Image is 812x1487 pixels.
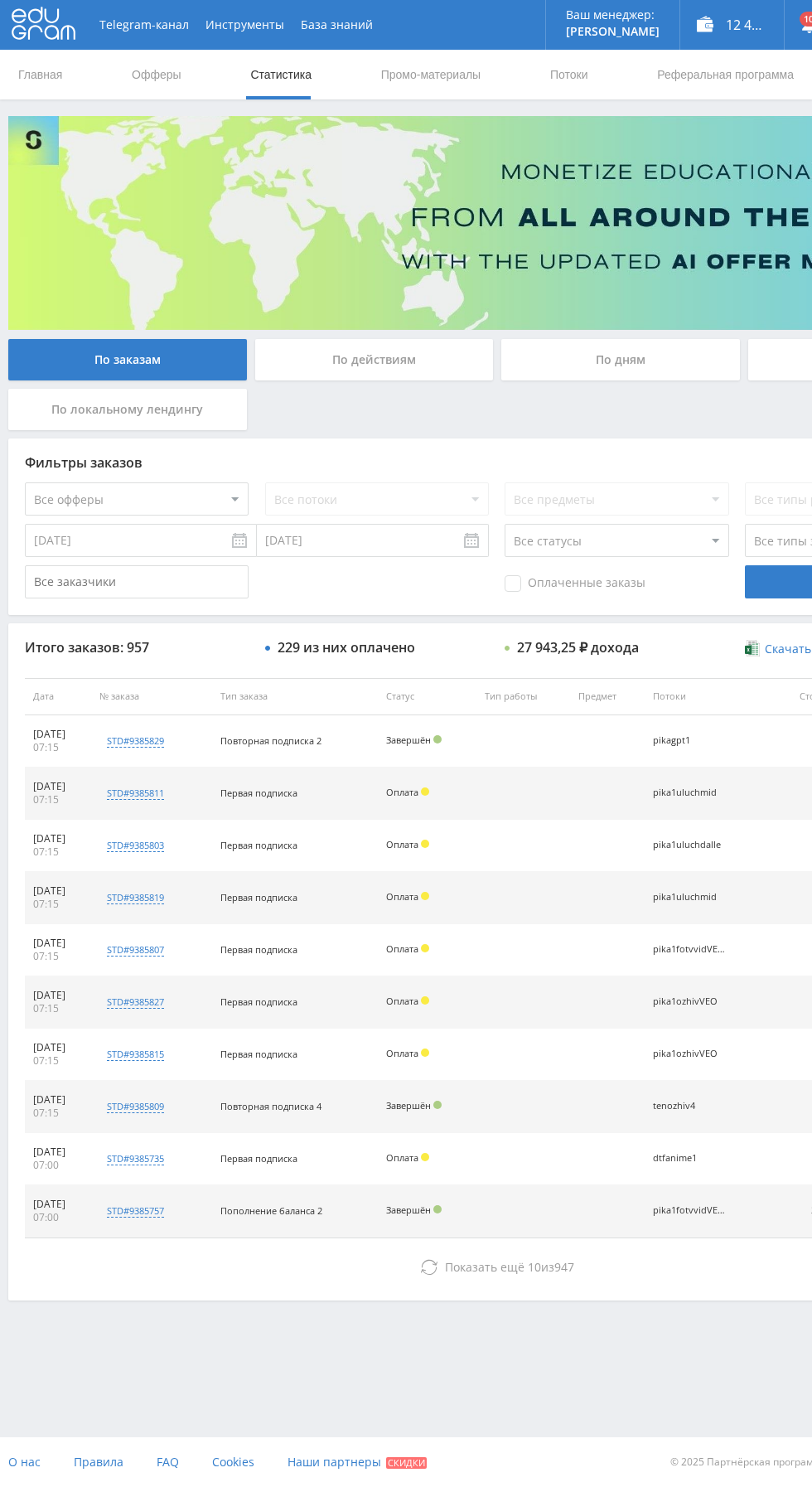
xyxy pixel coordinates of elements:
div: pika1fotvvidVEO3 [653,1205,727,1216]
th: Тип заказа [212,678,378,715]
a: Наши партнеры Скидки [288,1437,427,1487]
span: Оплата [386,995,418,1007]
div: 07:15 [33,793,83,806]
span: Завершён [386,1099,431,1112]
div: По заказам [8,339,247,380]
a: Правила [74,1437,123,1487]
div: Итого заказов: 957 [25,640,249,655]
div: [DATE] [33,728,83,741]
th: Предмет [570,678,645,715]
div: std#9385829 [107,734,164,748]
span: Оплаченные заказы [505,575,645,592]
span: Холд [421,996,429,1005]
th: Тип работы [476,678,570,715]
div: 07:15 [33,1054,83,1068]
span: Подтвержден [433,735,442,743]
span: О нас [8,1454,41,1470]
div: 07:15 [33,741,83,754]
th: Статус [378,678,476,715]
span: Первая подписка [220,943,297,956]
div: 229 из них оплачено [278,640,415,655]
div: std#9385815 [107,1048,164,1061]
div: По локальному лендингу [8,389,247,430]
span: Скидки [386,1457,427,1469]
span: Первая подписка [220,891,297,903]
div: [DATE] [33,937,83,950]
th: Дата [25,678,91,715]
a: FAQ [157,1437,179,1487]
span: Оплата [386,786,418,798]
div: [DATE] [33,884,83,898]
span: Первая подписка [220,839,297,851]
div: std#9385811 [107,787,164,800]
th: Потоки [645,678,769,715]
span: Холд [421,892,429,900]
span: Первая подписка [220,995,297,1008]
span: Завершён [386,1204,431,1216]
span: Правила [74,1454,123,1470]
span: Оплата [386,1151,418,1164]
div: 07:15 [33,1107,83,1120]
div: std#9385807 [107,943,164,957]
div: std#9385819 [107,891,164,904]
th: № заказа [91,678,212,715]
div: std#9385757 [107,1204,164,1218]
div: [DATE] [33,832,83,845]
div: std#9385735 [107,1152,164,1165]
div: 07:00 [33,1159,83,1172]
div: [DATE] [33,1093,83,1107]
div: std#9385803 [107,839,164,852]
div: pika1uluchdalle [653,840,727,850]
a: Статистика [249,50,313,99]
div: dtfanime1 [653,1153,727,1164]
span: Cookies [212,1454,254,1470]
span: Пополнение баланса 2 [220,1204,322,1217]
a: Реферальная программа [655,50,795,99]
div: [DATE] [33,780,83,793]
p: [PERSON_NAME] [566,25,660,38]
img: xlsx [745,640,759,656]
input: Все заказчики [25,565,249,598]
span: Холд [421,787,429,796]
span: Наши партнеры [288,1454,381,1470]
span: Первая подписка [220,1152,297,1165]
div: [DATE] [33,1041,83,1054]
a: Главная [17,50,64,99]
span: Первая подписка [220,787,297,799]
div: pika1ozhivVEO [653,1049,727,1059]
span: Оплата [386,1047,418,1059]
div: std#9385827 [107,995,164,1009]
div: 07:15 [33,845,83,859]
div: pika1uluchmid [653,892,727,903]
a: Промо-материалы [379,50,482,99]
span: Холд [421,1049,429,1057]
span: из [445,1259,574,1275]
span: Подтвержден [433,1205,442,1213]
span: Холд [421,944,429,952]
div: [DATE] [33,989,83,1002]
div: pika1fotvvidVEO3 [653,944,727,955]
span: Холд [421,1153,429,1161]
span: 10 [528,1259,541,1275]
span: Оплата [386,838,418,850]
div: pikagpt1 [653,735,727,746]
div: По действиям [255,339,494,380]
div: pika1ozhivVEO [653,996,727,1007]
span: Холд [421,840,429,848]
span: Завершён [386,734,431,746]
p: Ваш менеджер: [566,8,660,22]
a: Cookies [212,1437,254,1487]
span: Подтвержден [433,1101,442,1109]
div: 07:15 [33,950,83,963]
span: Повторная подписка 2 [220,734,321,747]
div: pika1uluchmid [653,787,727,798]
div: 27 943,25 ₽ дохода [517,640,639,655]
div: [DATE] [33,1198,83,1211]
div: По дням [501,339,740,380]
div: 07:15 [33,898,83,911]
div: 07:00 [33,1211,83,1224]
div: 07:15 [33,1002,83,1015]
span: Показать ещё [445,1259,524,1275]
a: Офферы [130,50,183,99]
span: 947 [554,1259,574,1275]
